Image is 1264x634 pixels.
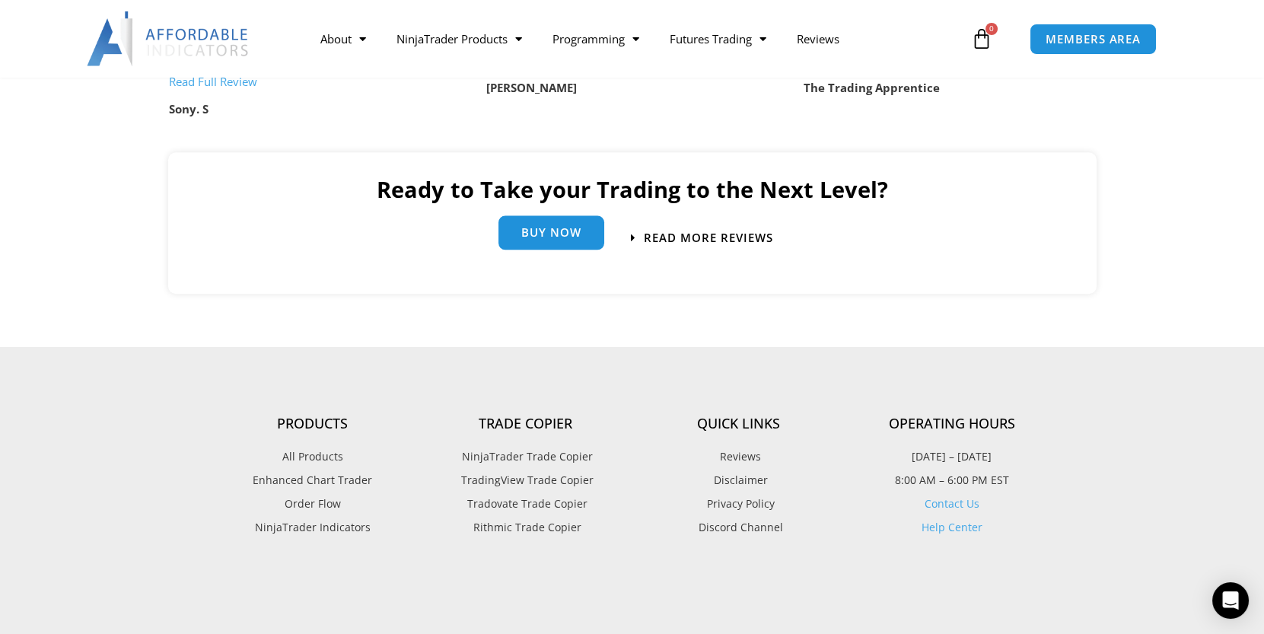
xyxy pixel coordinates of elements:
[419,470,632,490] a: TradingView Trade Copier
[632,447,845,467] a: Reviews
[632,416,845,432] h4: Quick Links
[716,447,761,467] span: Reviews
[631,232,773,244] a: Read more Reviews
[644,232,773,244] span: Read more Reviews
[803,80,939,95] strong: The Trading Apprentice
[419,518,632,537] a: Rithmic Trade Copier
[845,416,1059,432] h4: Operating Hours
[458,447,593,467] span: NinjaTrader Trade Copier
[305,21,967,56] nav: Menu
[470,518,581,537] span: Rithmic Trade Copier
[169,74,257,89] a: Read Full Review
[632,518,845,537] a: Discord Channel
[463,494,587,514] span: Tradovate Trade Copier
[632,494,845,514] a: Privacy Policy
[654,21,782,56] a: Futures Trading
[206,470,419,490] a: Enhanced Chart Trader
[1030,24,1157,55] a: MEMBERS AREA
[695,518,783,537] span: Discord Channel
[948,17,1015,61] a: 0
[498,215,604,250] a: Buy Now
[537,21,654,56] a: Programming
[521,227,581,238] span: Buy Now
[922,520,982,534] a: Help Center
[1212,582,1249,619] div: Open Intercom Messenger
[419,494,632,514] a: Tradovate Trade Copier
[419,416,632,432] h4: Trade Copier
[169,101,209,116] strong: Sony. S
[703,494,775,514] span: Privacy Policy
[285,494,341,514] span: Order Flow
[381,21,537,56] a: NinjaTrader Products
[255,518,371,537] span: NinjaTrader Indicators
[632,470,845,490] a: Disclaimer
[206,416,419,432] h4: Products
[710,470,768,490] span: Disclaimer
[985,23,998,35] span: 0
[206,518,419,537] a: NinjaTrader Indicators
[419,447,632,467] a: NinjaTrader Trade Copier
[457,470,594,490] span: TradingView Trade Copier
[1046,33,1141,45] span: MEMBERS AREA
[925,496,979,511] a: Contact Us
[253,470,372,490] span: Enhanced Chart Trader
[845,447,1059,467] p: [DATE] – [DATE]
[782,21,855,56] a: Reviews
[486,80,577,95] strong: [PERSON_NAME]
[206,494,419,514] a: Order Flow
[183,175,1081,204] h2: Ready to Take your Trading to the Next Level?
[845,470,1059,490] p: 8:00 AM – 6:00 PM EST
[206,447,419,467] a: All Products
[282,447,343,467] span: All Products
[305,21,381,56] a: About
[87,11,250,66] img: LogoAI | Affordable Indicators – NinjaTrader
